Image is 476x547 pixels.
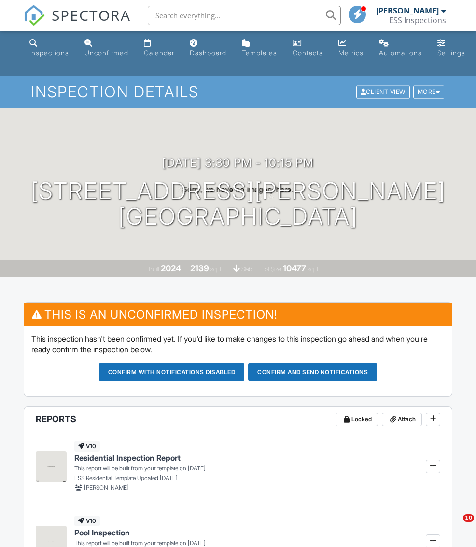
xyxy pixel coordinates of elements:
div: Client View [356,86,410,99]
span: sq.ft. [308,266,320,273]
div: Unconfirmed [84,49,128,57]
input: Search everything... [148,6,341,25]
div: 2024 [161,263,181,273]
a: Settings [434,35,469,62]
button: Confirm with notifications disabled [99,363,245,381]
a: Templates [238,35,281,62]
a: Inspections [26,35,73,62]
div: [PERSON_NAME] [376,6,439,15]
div: Templates [242,49,277,57]
div: 10477 [283,263,306,273]
span: SPECTORA [52,5,131,25]
div: Automations [379,49,422,57]
a: Unconfirmed [81,35,132,62]
div: ESS Inspections [389,15,446,25]
h3: [DATE] 3:30 pm - 10:15 pm [162,156,314,169]
div: 2139 [190,263,209,273]
span: Built [149,266,159,273]
a: SPECTORA [24,13,131,33]
iframe: Intercom live chat [443,514,466,537]
a: Automations (Basic) [375,35,426,62]
div: Contacts [293,49,323,57]
div: Settings [437,49,465,57]
a: Calendar [140,35,178,62]
h3: This is an Unconfirmed Inspection! [24,303,451,326]
div: Calendar [144,49,174,57]
div: Metrics [338,49,364,57]
a: Contacts [289,35,327,62]
p: This inspection hasn't been confirmed yet. If you'd like to make changes to this inspection go ah... [31,334,444,355]
img: The Best Home Inspection Software - Spectora [24,5,45,26]
a: Dashboard [186,35,230,62]
button: Confirm and send notifications [248,363,377,381]
div: Dashboard [190,49,226,57]
span: Lot Size [261,266,281,273]
a: Metrics [335,35,367,62]
h1: [STREET_ADDRESS][PERSON_NAME] [GEOGRAPHIC_DATA] [31,178,446,229]
span: 10 [463,514,474,522]
span: sq. ft. [210,266,224,273]
h1: Inspection Details [31,83,446,100]
div: Inspections [29,49,69,57]
a: Client View [355,88,412,95]
div: More [413,86,445,99]
span: slab [241,266,252,273]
